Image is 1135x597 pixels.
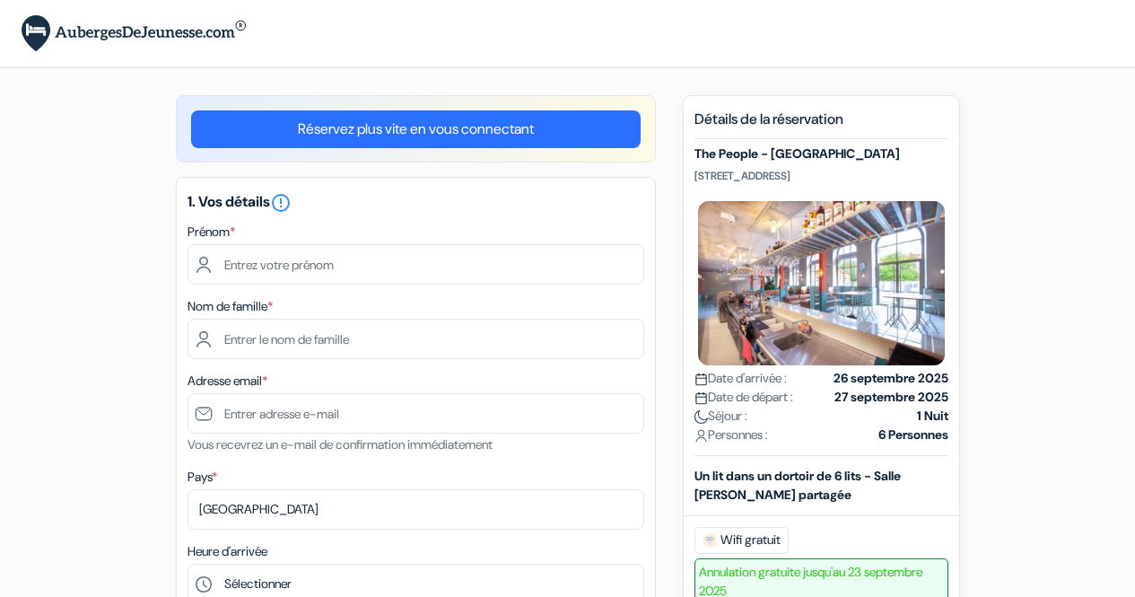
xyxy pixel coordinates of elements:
[188,468,217,487] label: Pays
[694,410,708,424] img: moon.svg
[834,388,948,407] strong: 27 septembre 2025
[270,192,292,214] i: error_outline
[694,468,901,503] b: Un lit dans un dortoir de 6 lits - Salle [PERSON_NAME] partagée
[22,15,246,52] img: AubergesDeJeunesse.com
[694,391,708,405] img: calendar.svg
[270,192,292,211] a: error_outline
[878,426,948,444] strong: 6 Personnes
[703,533,717,548] img: free_wifi.svg
[694,110,948,139] h5: Détails de la réservation
[188,436,493,452] small: Vous recevrez un e-mail de confirmation immédiatement
[834,369,948,388] strong: 26 septembre 2025
[694,169,948,183] p: [STREET_ADDRESS]
[188,542,267,561] label: Heure d'arrivée
[188,297,273,316] label: Nom de famille
[188,192,644,214] h5: 1. Vos détails
[188,372,267,391] label: Adresse email
[188,244,644,285] input: Entrez votre prénom
[188,393,644,434] input: Entrer adresse e-mail
[694,369,787,388] span: Date d'arrivée :
[694,388,793,407] span: Date de départ :
[917,407,948,426] strong: 1 Nuit
[694,429,708,443] img: user_icon.svg
[694,373,708,386] img: calendar.svg
[188,223,235,241] label: Prénom
[694,426,768,444] span: Personnes :
[694,407,747,426] span: Séjour :
[188,319,644,359] input: Entrer le nom de famille
[694,146,948,162] h5: The People - [GEOGRAPHIC_DATA]
[191,110,641,148] a: Réservez plus vite en vous connectant
[694,527,789,554] span: Wifi gratuit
